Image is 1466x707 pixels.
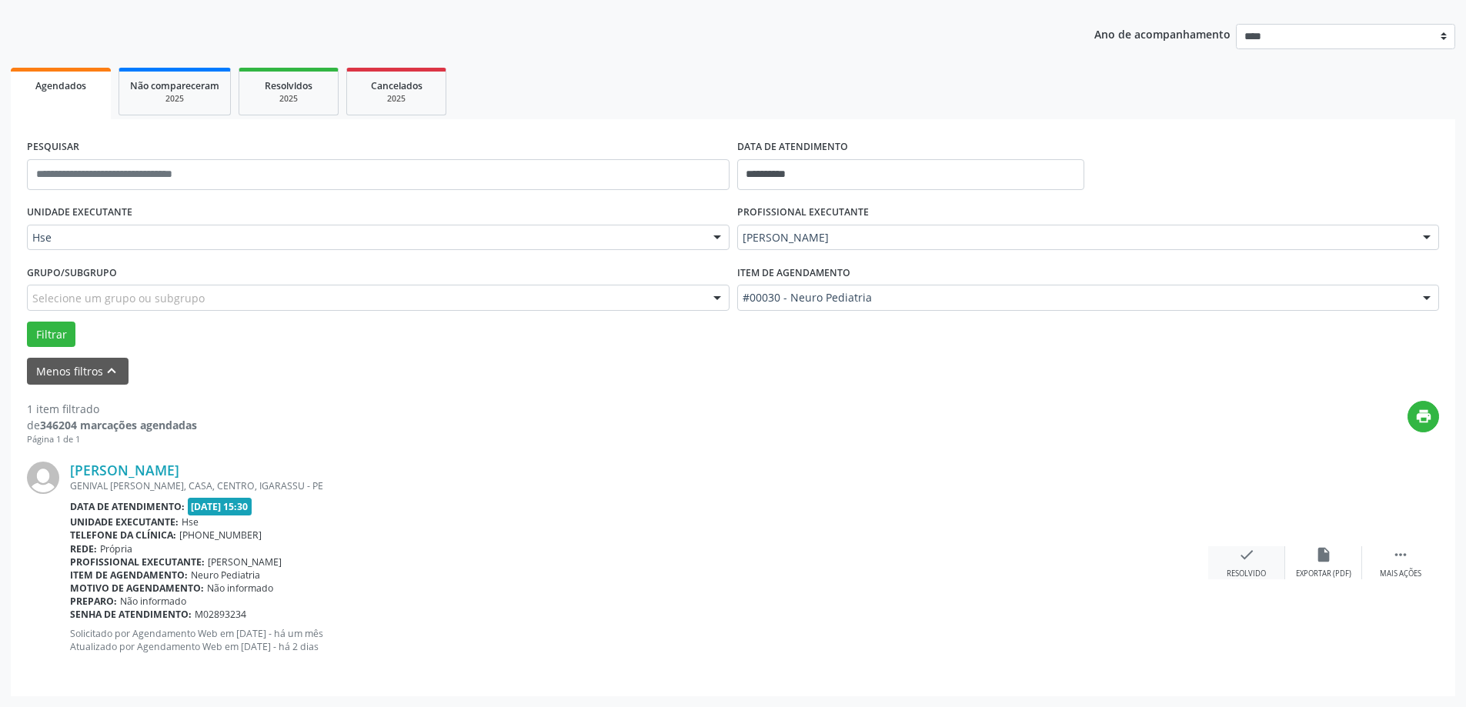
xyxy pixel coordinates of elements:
[70,627,1208,653] p: Solicitado por Agendamento Web em [DATE] - há um mês Atualizado por Agendamento Web em [DATE] - h...
[737,135,848,159] label: DATA DE ATENDIMENTO
[1094,24,1231,43] p: Ano de acompanhamento
[70,479,1208,492] div: GENIVAL [PERSON_NAME], CASA, CENTRO, IGARASSU - PE
[70,529,176,542] b: Telefone da clínica:
[27,462,59,494] img: img
[70,608,192,621] b: Senha de atendimento:
[191,569,260,582] span: Neuro Pediatria
[32,230,698,245] span: Hse
[1315,546,1332,563] i: insert_drive_file
[70,595,117,608] b: Preparo:
[1296,569,1351,579] div: Exportar (PDF)
[27,201,132,225] label: UNIDADE EXECUTANTE
[737,201,869,225] label: PROFISSIONAL EXECUTANTE
[737,261,850,285] label: Item de agendamento
[371,79,422,92] span: Cancelados
[188,498,252,515] span: [DATE] 15:30
[743,230,1408,245] span: [PERSON_NAME]
[120,595,186,608] span: Não informado
[100,542,132,555] span: Própria
[1408,401,1439,432] button: print
[27,401,197,417] div: 1 item filtrado
[27,322,75,348] button: Filtrar
[27,433,197,446] div: Página 1 de 1
[27,417,197,433] div: de
[179,529,262,542] span: [PHONE_NUMBER]
[70,582,204,595] b: Motivo de agendamento:
[1392,546,1409,563] i: 
[103,362,120,379] i: keyboard_arrow_up
[27,261,117,285] label: Grupo/Subgrupo
[27,358,129,385] button: Menos filtroskeyboard_arrow_up
[250,93,327,105] div: 2025
[32,290,205,306] span: Selecione um grupo ou subgrupo
[1238,546,1255,563] i: check
[130,93,219,105] div: 2025
[70,555,205,569] b: Profissional executante:
[70,569,188,582] b: Item de agendamento:
[35,79,86,92] span: Agendados
[70,542,97,555] b: Rede:
[208,555,282,569] span: [PERSON_NAME]
[70,500,185,513] b: Data de atendimento:
[70,515,179,529] b: Unidade executante:
[182,515,199,529] span: Hse
[1415,408,1432,425] i: print
[358,93,435,105] div: 2025
[207,582,273,595] span: Não informado
[195,608,246,621] span: M02893234
[1227,569,1266,579] div: Resolvido
[265,79,312,92] span: Resolvidos
[70,462,179,479] a: [PERSON_NAME]
[40,418,197,432] strong: 346204 marcações agendadas
[743,290,1408,305] span: #00030 - Neuro Pediatria
[27,135,79,159] label: PESQUISAR
[130,79,219,92] span: Não compareceram
[1380,569,1421,579] div: Mais ações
